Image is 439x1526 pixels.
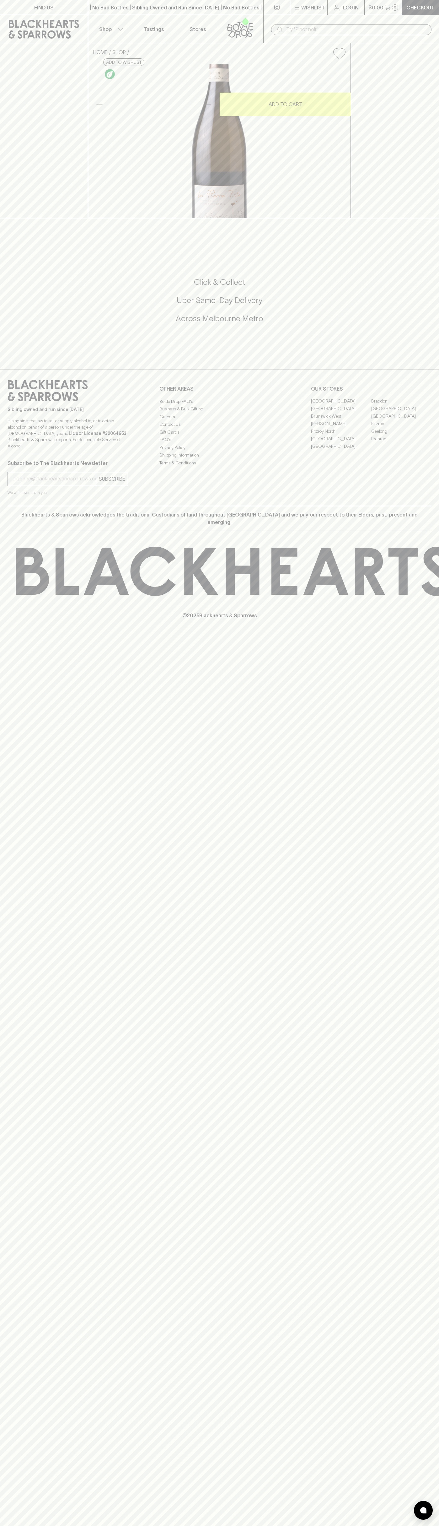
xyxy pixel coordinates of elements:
[368,4,383,11] p: $0.00
[8,252,431,357] div: Call to action block
[88,64,351,218] img: 40629.png
[371,398,431,405] a: Braddon
[371,420,431,428] a: Fitzroy
[371,413,431,420] a: [GEOGRAPHIC_DATA]
[190,25,206,33] p: Stores
[159,398,280,405] a: Bottle Drop FAQ's
[12,511,427,526] p: Blackhearts & Sparrows acknowledges the traditional Custodians of land throughout [GEOGRAPHIC_DAT...
[311,405,371,413] a: [GEOGRAPHIC_DATA]
[371,428,431,435] a: Geelong
[220,93,351,116] button: ADD TO CART
[159,421,280,428] a: Contact Us
[99,25,112,33] p: Shop
[311,385,431,392] p: OUR STORES
[8,490,128,496] p: We will never spam you
[159,459,280,467] a: Terms & Conditions
[159,385,280,392] p: OTHER AREAS
[159,436,280,444] a: FAQ's
[8,277,431,287] h5: Click & Collect
[311,443,371,450] a: [GEOGRAPHIC_DATA]
[8,418,128,449] p: It is against the law to sell or supply alcohol to, or to obtain alcohol on behalf of a person un...
[311,420,371,428] a: [PERSON_NAME]
[105,69,115,79] img: Organic
[176,15,220,43] a: Stores
[159,428,280,436] a: Gift Cards
[34,4,54,11] p: FIND US
[159,452,280,459] a: Shipping Information
[311,435,371,443] a: [GEOGRAPHIC_DATA]
[286,24,426,35] input: Try "Pinot noir"
[112,49,126,55] a: SHOP
[13,474,96,484] input: e.g. jane@blackheartsandsparrows.com.au
[394,6,396,9] p: 0
[88,15,132,43] button: Shop
[69,431,126,436] strong: Liquor License #32064953
[406,4,435,11] p: Checkout
[8,313,431,324] h5: Across Melbourne Metro
[269,100,302,108] p: ADD TO CART
[311,398,371,405] a: [GEOGRAPHIC_DATA]
[343,4,359,11] p: Login
[8,406,128,413] p: Sibling owned and run since [DATE]
[371,435,431,443] a: Prahran
[99,475,125,483] p: SUBSCRIBE
[159,413,280,420] a: Careers
[132,15,176,43] a: Tastings
[144,25,164,33] p: Tastings
[371,405,431,413] a: [GEOGRAPHIC_DATA]
[420,1507,426,1513] img: bubble-icon
[96,472,128,486] button: SUBSCRIBE
[103,68,116,81] a: Organic
[301,4,325,11] p: Wishlist
[159,444,280,451] a: Privacy Policy
[8,295,431,306] h5: Uber Same-Day Delivery
[159,405,280,413] a: Business & Bulk Gifting
[93,49,108,55] a: HOME
[331,46,348,62] button: Add to wishlist
[103,58,144,66] button: Add to wishlist
[311,413,371,420] a: Brunswick West
[311,428,371,435] a: Fitzroy North
[8,459,128,467] p: Subscribe to The Blackhearts Newsletter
